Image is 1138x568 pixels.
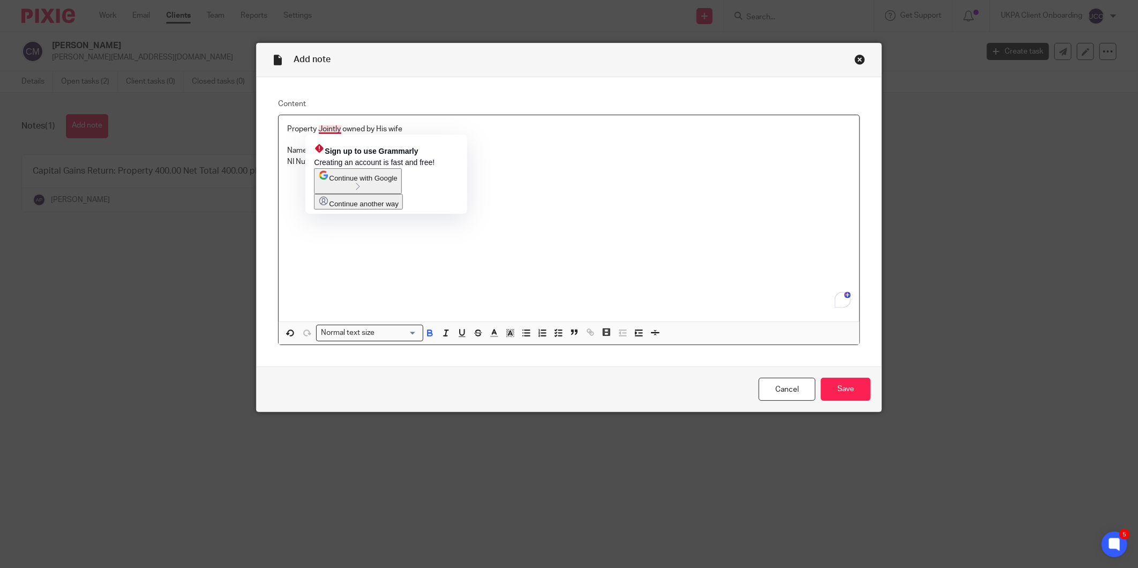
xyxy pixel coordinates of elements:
[1119,529,1130,540] div: 5
[278,99,860,109] label: Content
[821,378,871,401] input: Save
[287,145,851,156] p: Name: [PERSON_NAME]
[378,327,417,339] input: Search for option
[855,54,865,65] div: Close this dialog window
[287,156,851,167] p: NI Number-
[316,325,423,341] div: Search for option
[294,55,331,64] span: Add note
[279,115,859,322] div: To enrich screen reader interactions, please activate Accessibility in Grammarly extension settings
[759,378,815,401] a: Cancel
[287,124,851,134] p: Property Jointly owned by His wife
[319,327,377,339] span: Normal text size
